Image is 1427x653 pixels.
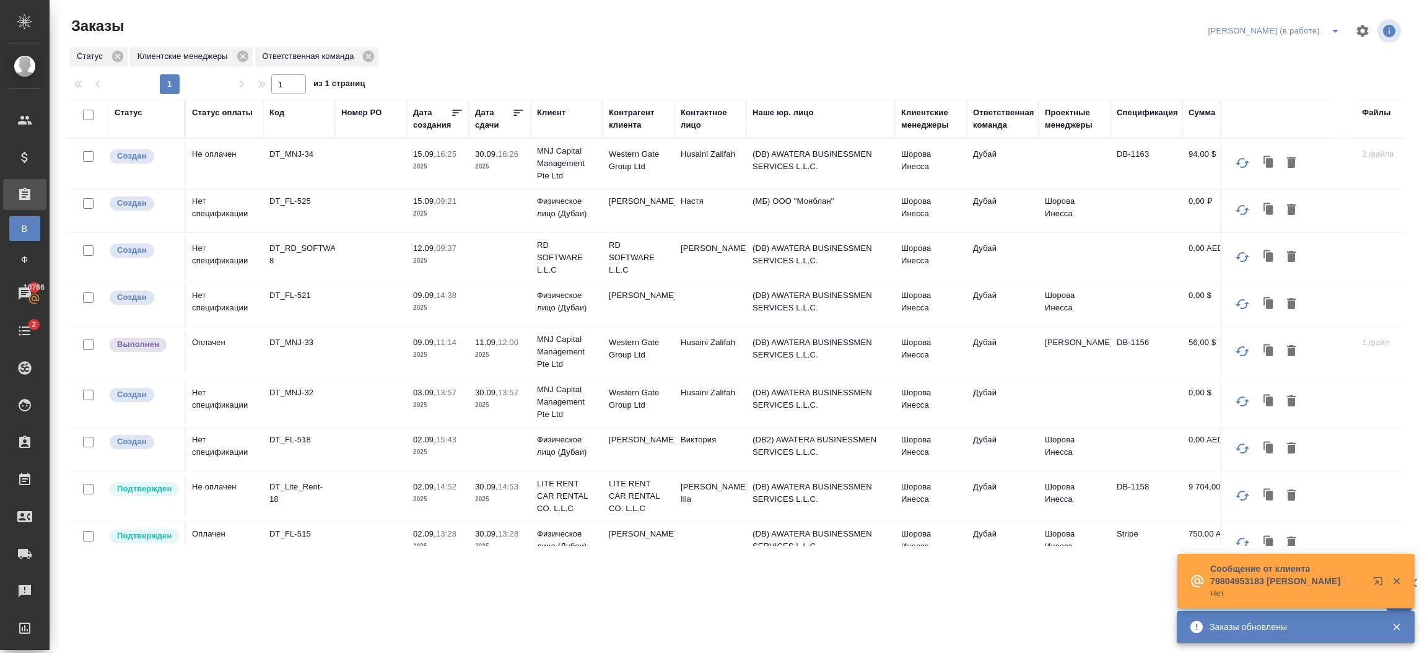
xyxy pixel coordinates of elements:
[117,197,147,209] p: Создан
[15,253,34,266] span: Ф
[498,529,518,538] p: 13:28
[674,142,746,185] td: Husaini Zalifah
[24,318,43,331] span: 2
[1045,107,1104,131] div: Проектные менеджеры
[498,388,518,397] p: 13:57
[1182,189,1244,232] td: 0,00 ₽
[436,149,456,159] p: 16:25
[68,16,124,36] span: Заказы
[436,291,456,300] p: 14:38
[537,434,596,458] p: Физическое лицо (Дубаи)
[269,195,329,208] p: DT_FL-525
[269,289,329,302] p: DT_FL-521
[475,349,525,361] p: 2025
[1281,198,1302,222] button: Удалить
[746,475,895,518] td: (DB) AWATERA BUSINESSMEN SERVICES L.L.C.
[746,330,895,374] td: (DB) AWATERA BUSINESSMEN SERVICES L.L.C.
[895,380,967,424] td: Шорова Инесса
[117,436,147,448] p: Создан
[117,150,147,162] p: Создан
[895,522,967,565] td: Шорова Инесса
[475,399,525,411] p: 2025
[901,107,961,131] div: Клиентские менеджеры
[413,160,463,173] p: 2025
[115,107,142,119] div: Статус
[413,493,463,506] p: 2025
[413,482,436,491] p: 02.09,
[108,242,178,259] div: Выставляется автоматически при создании заказа
[269,434,329,446] p: DT_FL-518
[1281,390,1302,413] button: Удалить
[1210,587,1365,600] p: Нет
[413,208,463,220] p: 2025
[967,236,1039,279] td: Дубай
[609,239,668,276] p: RD SOFTWARE L.L.C
[895,236,967,279] td: Шорова Инесса
[413,338,436,347] p: 09.09,
[269,336,329,349] p: DT_MNJ-33
[1257,484,1281,507] button: Клонировать
[1039,189,1111,232] td: Шорова Инесса
[413,399,463,411] p: 2025
[108,195,178,212] div: Выставляется автоматически при создании заказа
[746,380,895,424] td: (DB) AWATERA BUSINESSMEN SERVICES L.L.C.
[186,142,263,185] td: Не оплачен
[746,189,895,232] td: (МБ) ООО "Монблан"
[341,107,382,119] div: Номер PO
[681,107,740,131] div: Контактное лицо
[108,336,178,353] div: Выставляет ПМ после сдачи и проведения начислений. Последний этап для ПМа
[1362,107,1390,119] div: Файлы
[117,388,147,401] p: Создан
[436,435,456,444] p: 15:43
[413,243,436,253] p: 12.09,
[1228,387,1257,416] button: Обновить
[108,434,178,450] div: Выставляется автоматически при создании заказа
[1182,236,1244,279] td: 0,00 AED
[16,281,52,294] span: 10766
[263,50,359,63] p: Ответственная команда
[537,239,596,276] p: RD SOFTWARE L.L.C
[117,530,172,542] p: Подтвержден
[1182,522,1244,565] td: 750,00 AED
[1281,245,1302,269] button: Удалить
[413,107,451,131] div: Дата создания
[1228,434,1257,463] button: Обновить
[1182,380,1244,424] td: 0,00 $
[674,330,746,374] td: Husaini Zalifah
[537,478,596,515] p: LITE RENT CAR RENTAL CO. L.L.C
[475,107,512,131] div: Дата сдачи
[1257,245,1281,269] button: Клонировать
[895,283,967,326] td: Шорова Инесса
[413,291,436,300] p: 09.09,
[269,107,284,119] div: Код
[1228,289,1257,319] button: Обновить
[186,236,263,279] td: Нет спецификации
[609,336,668,361] p: Western Gate Group Ltd
[609,528,668,540] p: [PERSON_NAME]
[3,315,46,346] a: 2
[537,528,596,553] p: Физическое лицо (Дубаи)
[413,540,463,553] p: 2025
[498,482,518,491] p: 14:53
[77,50,107,63] p: Статус
[537,289,596,314] p: Физическое лицо (Дубаи)
[1257,340,1281,363] button: Клонировать
[69,47,128,67] div: Статус
[1111,475,1182,518] td: DB-1158
[1189,107,1215,119] div: Сумма
[269,481,329,506] p: DT_Lite_Rent-18
[269,387,329,399] p: DT_MNJ-32
[1228,481,1257,511] button: Обновить
[413,529,436,538] p: 02.09,
[537,333,596,370] p: MNJ Capital Management Pte Ltd
[1111,330,1182,374] td: DB-1156
[475,482,498,491] p: 30.09,
[1182,142,1244,185] td: 94,00 $
[413,446,463,458] p: 2025
[537,145,596,182] p: MNJ Capital Management Pte Ltd
[895,330,967,374] td: Шорова Инесса
[130,47,253,67] div: Клиентские менеджеры
[475,540,525,553] p: 2025
[413,302,463,314] p: 2025
[413,388,436,397] p: 03.09,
